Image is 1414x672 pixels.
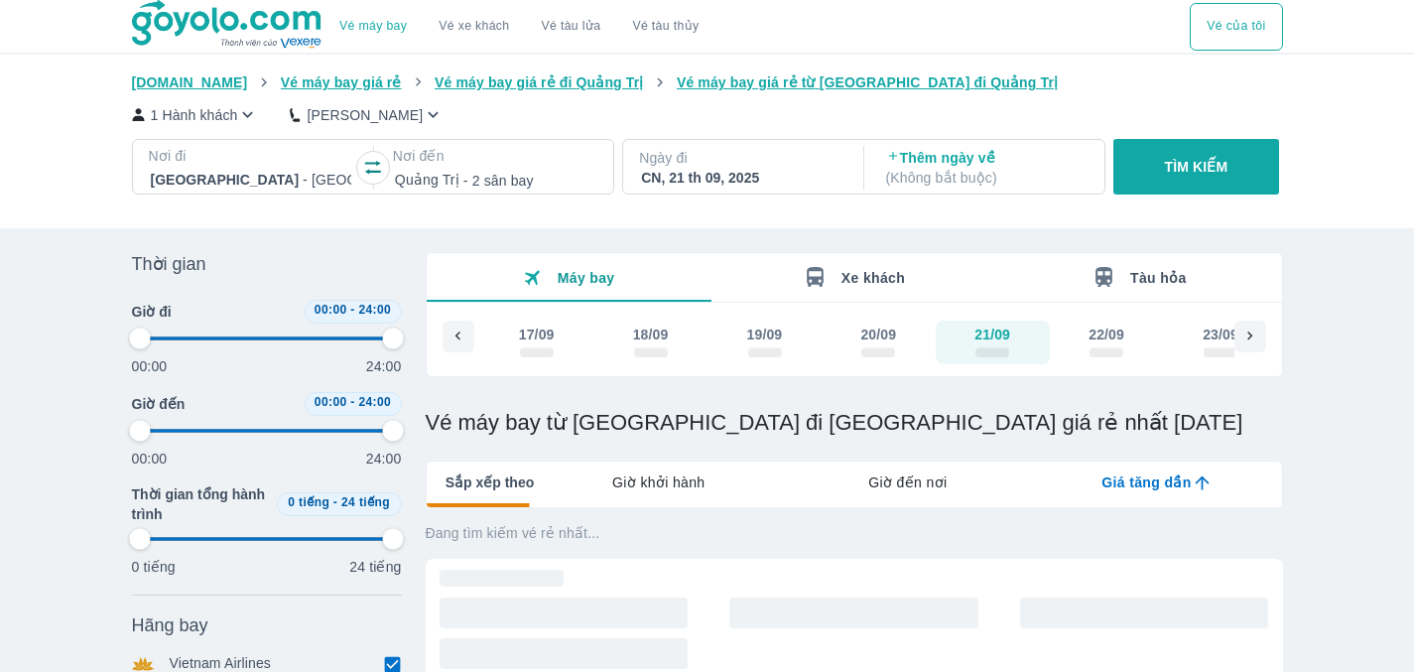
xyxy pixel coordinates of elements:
span: 24 tiếng [341,495,390,509]
span: [DOMAIN_NAME] [132,74,248,90]
span: Hãng bay [132,613,208,637]
span: Giờ đến nơi [868,472,947,492]
span: - [333,495,337,509]
p: 00:00 [132,449,168,469]
button: TÌM KIẾM [1113,139,1279,195]
div: 17/09 [519,325,555,344]
span: Giờ đi [132,302,172,322]
div: 18/09 [633,325,669,344]
span: Giá tăng dần [1101,472,1191,492]
span: Máy bay [558,270,615,286]
span: 24:00 [358,395,391,409]
a: Vé tàu lửa [526,3,617,51]
span: Vé máy bay giá rẻ đi Quảng Trị [435,74,643,90]
p: Ngày đi [639,148,843,168]
p: 00:00 [132,356,168,376]
p: 24 tiếng [349,557,401,577]
p: 24:00 [366,356,402,376]
span: 00:00 [315,303,347,317]
button: 1 Hành khách [132,104,259,125]
div: 19/09 [747,325,783,344]
p: Nơi đi [149,146,353,166]
button: Vé tàu thủy [616,3,714,51]
div: lab API tabs example [534,462,1281,503]
span: 0 tiếng [288,495,329,509]
p: Nơi đến [393,146,597,166]
span: Tàu hỏa [1130,270,1187,286]
a: Vé xe khách [439,19,509,34]
p: ( Không bắt buộc ) [886,168,1087,188]
span: Thời gian [132,252,206,276]
div: 20/09 [860,325,896,344]
h1: Vé máy bay từ [GEOGRAPHIC_DATA] đi [GEOGRAPHIC_DATA] giá rẻ nhất [DATE] [426,409,1283,437]
a: Vé máy bay [339,19,407,34]
span: - [350,395,354,409]
span: Thời gian tổng hành trình [132,484,269,524]
nav: breadcrumb [132,72,1283,92]
div: 21/09 [974,325,1010,344]
span: - [350,303,354,317]
div: choose transportation mode [1190,3,1282,51]
span: 00:00 [315,395,347,409]
p: Thêm ngày về [886,148,1087,188]
div: choose transportation mode [323,3,714,51]
p: 24:00 [366,449,402,469]
div: 23/09 [1203,325,1238,344]
div: 22/09 [1089,325,1124,344]
span: Giờ khởi hành [612,472,705,492]
p: Đang tìm kiếm vé rẻ nhất... [426,523,1283,543]
button: [PERSON_NAME] [290,104,444,125]
span: Vé máy bay giá rẻ [281,74,402,90]
button: Vé của tôi [1190,3,1282,51]
p: [PERSON_NAME] [307,105,423,125]
span: Xe khách [841,270,905,286]
div: CN, 21 th 09, 2025 [641,168,841,188]
p: 1 Hành khách [151,105,238,125]
p: TÌM KIẾM [1165,157,1228,177]
span: Vé máy bay giá rẻ từ [GEOGRAPHIC_DATA] đi Quảng Trị [677,74,1058,90]
p: 0 tiếng [132,557,176,577]
span: Giờ đến [132,394,186,414]
span: Sắp xếp theo [446,472,535,492]
span: 24:00 [358,303,391,317]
